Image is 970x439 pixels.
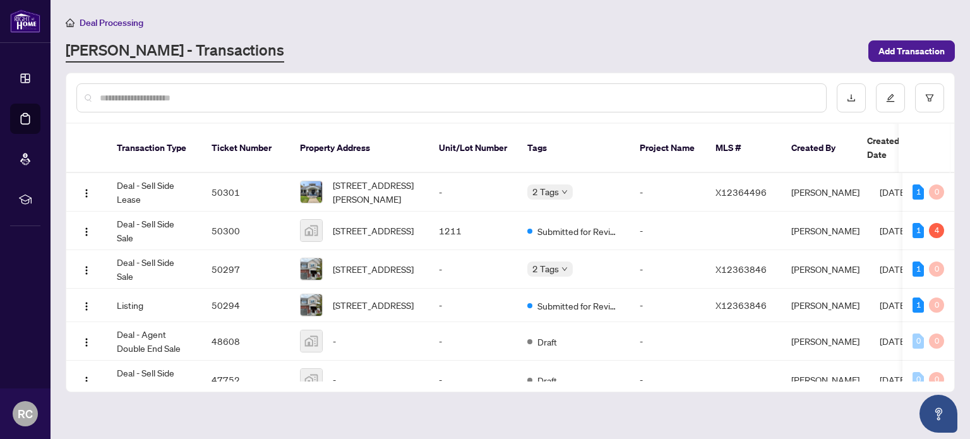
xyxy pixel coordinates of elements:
img: Logo [81,376,92,386]
img: thumbnail-img [301,220,322,241]
div: 1 [913,262,924,277]
span: edit [886,93,895,102]
td: - [429,173,517,212]
img: thumbnail-img [301,258,322,280]
span: Created Date [867,134,920,162]
div: 4 [929,223,944,238]
img: thumbnail-img [301,369,322,390]
img: Logo [81,188,92,198]
span: [DATE] [880,186,907,198]
span: [PERSON_NAME] [791,225,859,236]
td: Deal - Agent Double End Sale [107,322,201,361]
span: RC [18,405,33,423]
span: download [847,93,856,102]
div: 0 [929,184,944,200]
td: - [630,361,705,399]
span: down [561,189,568,195]
th: Project Name [630,124,705,173]
span: 2 Tags [532,262,559,276]
th: Created By [781,124,857,173]
span: [PERSON_NAME] [791,374,859,385]
span: [PERSON_NAME] [791,299,859,311]
th: MLS # [705,124,781,173]
td: Listing [107,289,201,322]
span: Add Transaction [878,41,945,61]
span: [STREET_ADDRESS] [333,262,414,276]
td: - [429,289,517,322]
span: [DATE] [880,299,907,311]
div: 0 [913,334,924,349]
span: [PERSON_NAME] [791,186,859,198]
td: Deal - Sell Side Lease [107,173,201,212]
span: X12363846 [716,263,767,275]
span: Submitted for Review [537,299,620,313]
td: - [429,322,517,361]
button: Logo [76,182,97,202]
button: Logo [76,259,97,279]
td: - [630,212,705,250]
a: [PERSON_NAME] - Transactions [66,40,284,63]
div: 0 [929,298,944,313]
button: Add Transaction [868,40,955,62]
span: Draft [537,335,557,349]
span: 2 Tags [532,184,559,199]
span: filter [925,93,934,102]
img: Logo [81,301,92,311]
img: Logo [81,337,92,347]
td: 50294 [201,289,290,322]
button: Logo [76,220,97,241]
td: - [630,173,705,212]
div: 0 [929,372,944,387]
button: Open asap [919,395,957,433]
img: thumbnail-img [301,181,322,203]
th: Unit/Lot Number [429,124,517,173]
div: 1 [913,298,924,313]
img: Logo [81,265,92,275]
th: Transaction Type [107,124,201,173]
span: [STREET_ADDRESS] [333,224,414,238]
span: Deal Processing [80,17,143,28]
img: logo [10,9,40,33]
td: 50297 [201,250,290,289]
th: Ticket Number [201,124,290,173]
img: thumbnail-img [301,330,322,352]
td: 50301 [201,173,290,212]
td: - [630,289,705,322]
td: - [429,361,517,399]
button: Logo [76,370,97,390]
div: 0 [929,262,944,277]
td: 48608 [201,322,290,361]
td: - [630,250,705,289]
div: 0 [929,334,944,349]
td: 1211 [429,212,517,250]
button: download [837,83,866,112]
td: 47752 [201,361,290,399]
span: [STREET_ADDRESS][PERSON_NAME] [333,178,419,206]
td: - [429,250,517,289]
th: Tags [517,124,630,173]
span: down [561,266,568,272]
span: [PERSON_NAME] [791,263,859,275]
button: Logo [76,331,97,351]
div: 1 [913,184,924,200]
td: Deal - Sell Side Sale [107,212,201,250]
th: Property Address [290,124,429,173]
span: [DATE] [880,225,907,236]
span: [DATE] [880,374,907,385]
span: home [66,18,75,27]
span: Draft [537,373,557,387]
td: Deal - Sell Side Sale [107,250,201,289]
button: edit [876,83,905,112]
td: Deal - Sell Side Assignment [107,361,201,399]
span: X12363846 [716,299,767,311]
span: Submitted for Review [537,224,620,238]
span: [DATE] [880,263,907,275]
img: thumbnail-img [301,294,322,316]
button: Logo [76,295,97,315]
span: - [333,373,336,387]
div: 1 [913,223,924,238]
div: 0 [913,372,924,387]
span: - [333,334,336,348]
span: X12364496 [716,186,767,198]
button: filter [915,83,944,112]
